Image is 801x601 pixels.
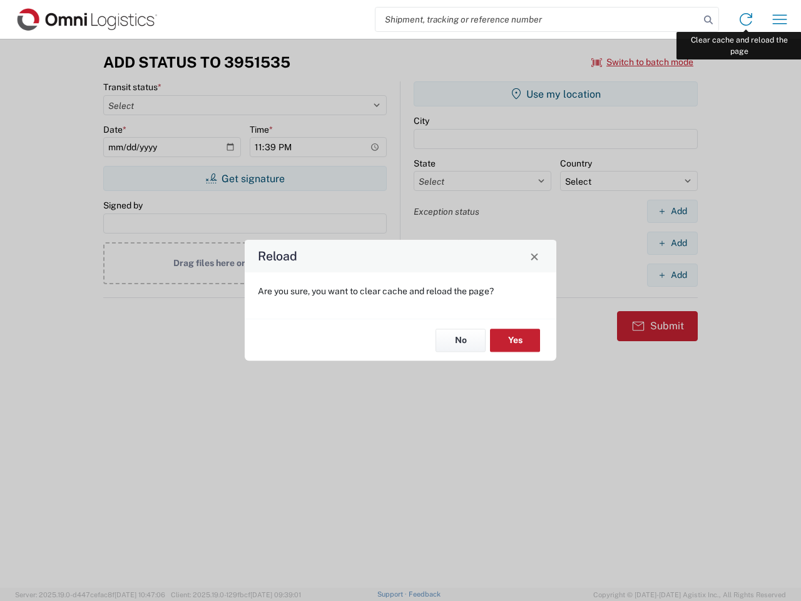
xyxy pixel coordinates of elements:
h4: Reload [258,247,297,265]
input: Shipment, tracking or reference number [375,8,700,31]
button: No [436,329,486,352]
p: Are you sure, you want to clear cache and reload the page? [258,285,543,297]
button: Yes [490,329,540,352]
button: Close [526,247,543,265]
